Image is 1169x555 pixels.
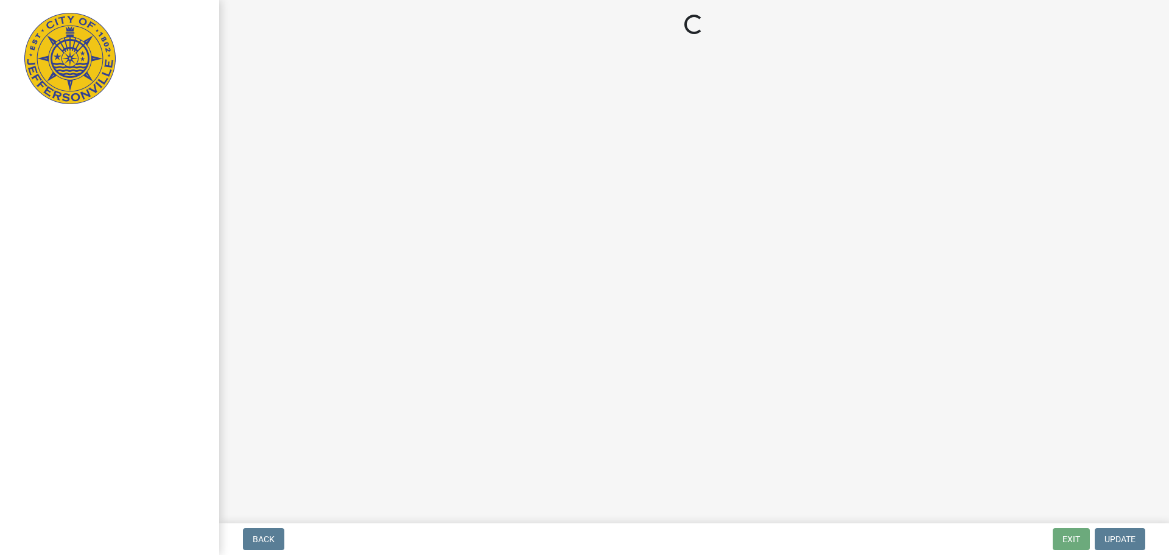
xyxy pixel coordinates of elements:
[1104,534,1136,544] span: Update
[1095,528,1145,550] button: Update
[243,528,284,550] button: Back
[24,13,116,104] img: City of Jeffersonville, Indiana
[1053,528,1090,550] button: Exit
[253,534,275,544] span: Back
